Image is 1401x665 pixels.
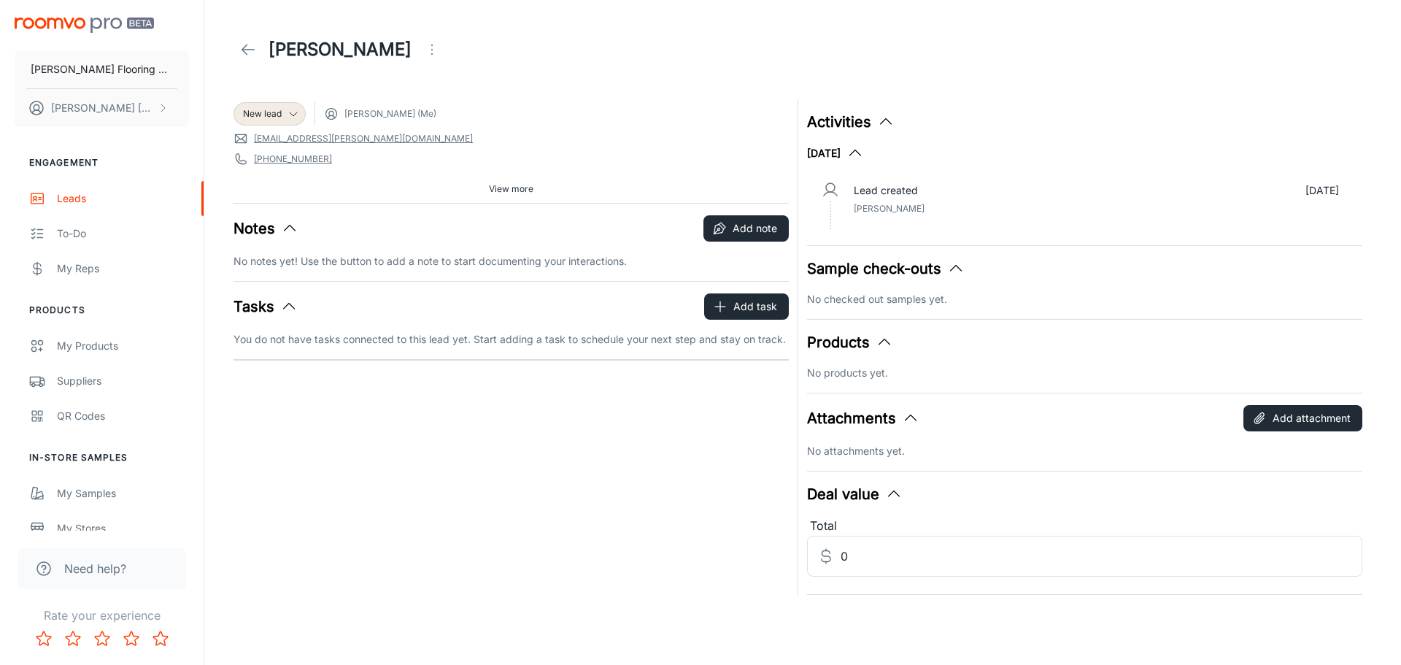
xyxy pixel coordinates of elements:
[483,178,539,200] button: View more
[57,373,189,389] div: Suppliers
[57,485,189,501] div: My Samples
[807,111,895,133] button: Activities
[344,107,436,120] span: [PERSON_NAME] (Me)
[233,296,298,318] button: Tasks
[233,102,306,126] div: New lead
[807,331,893,353] button: Products
[58,624,88,653] button: Rate 2 star
[841,536,1362,577] input: Estimated deal value
[807,291,1362,307] p: No checked out samples yet.
[417,35,447,64] button: Open menu
[64,560,126,577] span: Need help?
[807,365,1362,381] p: No products yet.
[269,36,412,63] h1: [PERSON_NAME]
[57,408,189,424] div: QR Codes
[117,624,146,653] button: Rate 4 star
[51,100,154,116] p: [PERSON_NAME] [PERSON_NAME]
[15,18,154,33] img: Roomvo PRO Beta
[254,132,473,145] a: [EMAIL_ADDRESS][PERSON_NAME][DOMAIN_NAME]
[57,226,189,242] div: To-do
[15,89,189,127] button: [PERSON_NAME] [PERSON_NAME]
[57,520,189,537] div: My Stores
[29,624,58,653] button: Rate 1 star
[31,61,173,77] p: [PERSON_NAME] Flooring Center
[233,253,789,269] p: No notes yet! Use the button to add a note to start documenting your interactions.
[807,443,1362,459] p: No attachments yet.
[489,182,533,196] span: View more
[854,203,925,214] span: [PERSON_NAME]
[57,261,189,277] div: My Reps
[1305,182,1339,199] p: [DATE]
[1243,405,1362,431] button: Add attachment
[807,407,919,429] button: Attachments
[12,607,192,624] p: Rate your experience
[146,624,175,653] button: Rate 5 star
[57,338,189,354] div: My Products
[807,258,965,280] button: Sample check-outs
[233,331,789,347] p: You do not have tasks connected to this lead yet. Start adding a task to schedule your next step ...
[233,218,298,239] button: Notes
[15,50,189,88] button: [PERSON_NAME] Flooring Center
[807,517,1362,536] div: Total
[807,145,864,162] button: [DATE]
[57,191,189,207] div: Leads
[703,215,789,242] button: Add note
[254,153,332,166] a: [PHONE_NUMBER]
[243,107,282,120] span: New lead
[704,293,789,320] button: Add task
[807,483,903,505] button: Deal value
[854,182,918,199] p: Lead created
[88,624,117,653] button: Rate 3 star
